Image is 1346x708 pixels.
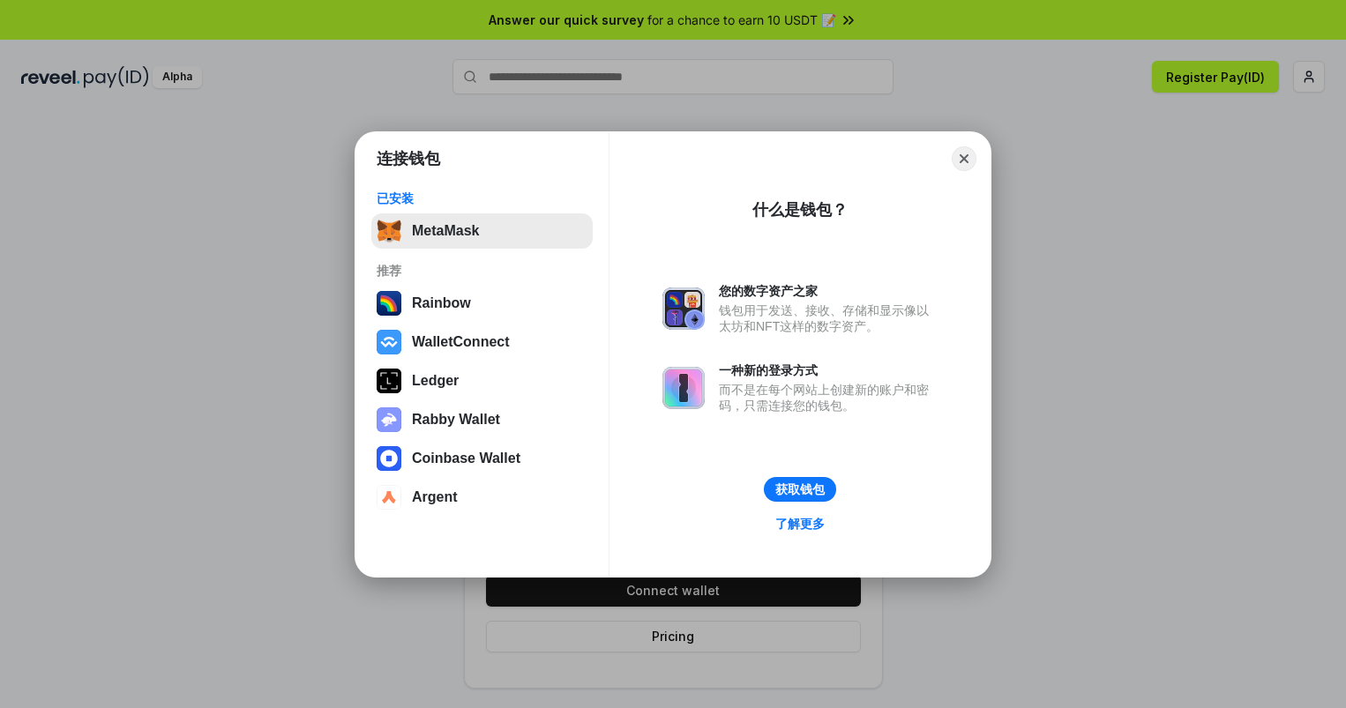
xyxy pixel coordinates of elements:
img: svg+xml,%3Csvg%20xmlns%3D%22http%3A%2F%2Fwww.w3.org%2F2000%2Fsvg%22%20fill%3D%22none%22%20viewBox... [662,287,705,330]
button: Close [952,146,976,171]
button: MetaMask [371,213,593,249]
div: Coinbase Wallet [412,451,520,466]
img: svg+xml,%3Csvg%20width%3D%2228%22%20height%3D%2228%22%20viewBox%3D%220%200%2028%2028%22%20fill%3D... [377,485,401,510]
img: svg+xml,%3Csvg%20xmlns%3D%22http%3A%2F%2Fwww.w3.org%2F2000%2Fsvg%22%20fill%3D%22none%22%20viewBox... [662,367,705,409]
img: svg+xml,%3Csvg%20xmlns%3D%22http%3A%2F%2Fwww.w3.org%2F2000%2Fsvg%22%20width%3D%2228%22%20height%3... [377,369,401,393]
a: 了解更多 [765,512,835,535]
img: svg+xml,%3Csvg%20fill%3D%22none%22%20height%3D%2233%22%20viewBox%3D%220%200%2035%2033%22%20width%... [377,219,401,243]
button: Rainbow [371,286,593,321]
div: 一种新的登录方式 [719,362,938,378]
div: 推荐 [377,263,587,279]
div: MetaMask [412,223,479,239]
div: 而不是在每个网站上创建新的账户和密码，只需连接您的钱包。 [719,382,938,414]
button: Rabby Wallet [371,402,593,437]
img: svg+xml,%3Csvg%20xmlns%3D%22http%3A%2F%2Fwww.w3.org%2F2000%2Fsvg%22%20fill%3D%22none%22%20viewBox... [377,407,401,432]
div: 了解更多 [775,516,825,532]
div: Rabby Wallet [412,412,500,428]
div: 什么是钱包？ [752,199,848,220]
div: Ledger [412,373,459,389]
button: Ledger [371,363,593,399]
img: svg+xml,%3Csvg%20width%3D%2228%22%20height%3D%2228%22%20viewBox%3D%220%200%2028%2028%22%20fill%3D... [377,446,401,471]
button: Argent [371,480,593,515]
h1: 连接钱包 [377,148,440,169]
div: 已安装 [377,190,587,206]
button: WalletConnect [371,324,593,360]
div: 钱包用于发送、接收、存储和显示像以太坊和NFT这样的数字资产。 [719,302,938,334]
div: 获取钱包 [775,481,825,497]
div: 您的数字资产之家 [719,283,938,299]
div: Rainbow [412,295,471,311]
div: Argent [412,489,458,505]
button: Coinbase Wallet [371,441,593,476]
img: svg+xml,%3Csvg%20width%3D%2228%22%20height%3D%2228%22%20viewBox%3D%220%200%2028%2028%22%20fill%3D... [377,330,401,354]
button: 获取钱包 [764,477,836,502]
div: WalletConnect [412,334,510,350]
img: svg+xml,%3Csvg%20width%3D%22120%22%20height%3D%22120%22%20viewBox%3D%220%200%20120%20120%22%20fil... [377,291,401,316]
